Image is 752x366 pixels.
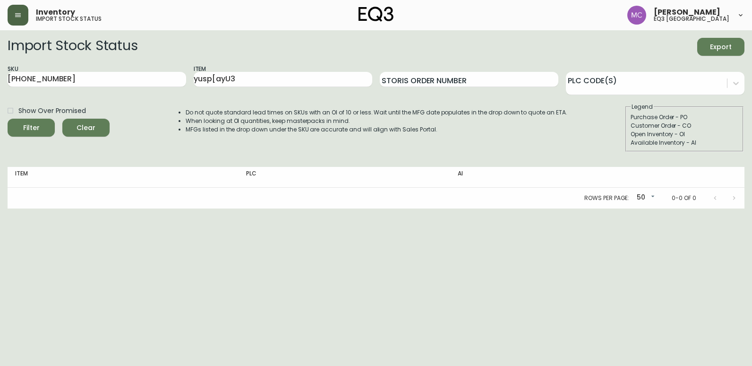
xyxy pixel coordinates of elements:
div: Customer Order - CO [631,122,738,130]
button: Export [697,38,744,56]
img: logo [359,7,393,22]
th: Item [8,167,239,188]
li: When looking at OI quantities, keep masterpacks in mind. [186,117,567,125]
button: Filter [8,119,55,137]
span: Clear [70,122,102,134]
div: Purchase Order - PO [631,113,738,122]
h5: import stock status [36,16,102,22]
img: 6dbdb61c5655a9a555815750a11666cc [627,6,646,25]
span: Show Over Promised [18,106,86,116]
span: [PERSON_NAME] [654,9,720,16]
th: PLC [239,167,450,188]
p: Rows per page: [584,194,629,202]
li: MFGs listed in the drop down under the SKU are accurate and will align with Sales Portal. [186,125,567,134]
th: AI [450,167,619,188]
legend: Legend [631,103,654,111]
div: Open Inventory - OI [631,130,738,139]
span: Inventory [36,9,75,16]
h2: Import Stock Status [8,38,137,56]
div: Available Inventory - AI [631,139,738,147]
h5: eq3 [GEOGRAPHIC_DATA] [654,16,729,22]
span: Export [705,41,737,53]
div: 50 [633,190,657,206]
p: 0-0 of 0 [672,194,696,202]
button: Clear [62,119,110,137]
div: Filter [23,122,40,134]
li: Do not quote standard lead times on SKUs with an OI of 10 or less. Wait until the MFG date popula... [186,108,567,117]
